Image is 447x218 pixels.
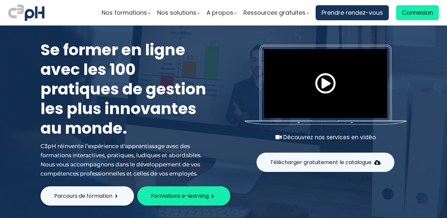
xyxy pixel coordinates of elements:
[137,186,230,206] button: Formations e-learning
[396,5,439,20] a: Connexion
[157,8,196,18] span: Nos solutions
[243,8,306,18] span: Ressources gratuites
[41,186,134,206] button: Parcours de formation
[316,5,389,20] a: Prendre rendez-vous
[322,8,383,18] span: Prendre rendez-vous
[54,192,112,200] span: Parcours de formation
[41,142,210,178] div: C3pH réinvente l’expérience d'apprentissage avec des formations interactives, pratiques, ludiques...
[8,3,44,22] img: logo C3PH
[41,40,210,138] h1: Se former en ligne avec les 100 pratiques de gestion les plus innovantes au monde.
[102,8,147,18] span: Nos formations
[151,192,209,200] span: Formations e-learning
[245,133,406,142] div: Découvrez nos services en vidéo
[402,8,433,18] span: Connexion
[257,153,394,172] button: Télécharger gratuitement le catalogue
[207,8,233,18] span: A propos
[270,158,372,166] span: Télécharger gratuitement le catalogue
